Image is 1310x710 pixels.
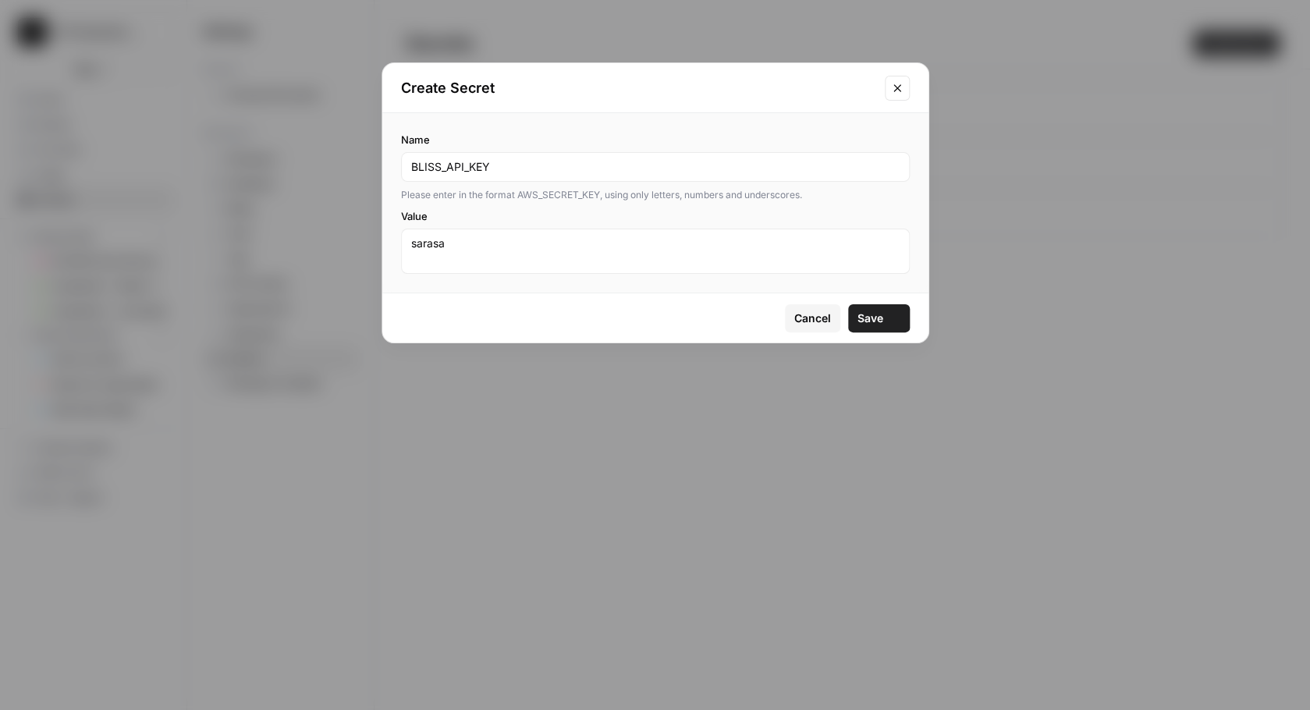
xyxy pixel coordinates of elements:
[857,311,883,326] span: Save
[411,236,900,267] textarea: sarasa
[794,311,831,326] span: Cancel
[848,304,910,332] button: Save
[401,188,910,202] div: Please enter in the format AWS_SECRET_KEY, using only letters, numbers and underscores.
[785,304,840,332] button: Cancel
[401,132,910,147] label: Name
[411,159,900,175] input: SECRET_NAME
[885,76,910,101] button: Close modal
[401,208,910,224] label: Value
[401,77,875,99] h2: Create Secret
